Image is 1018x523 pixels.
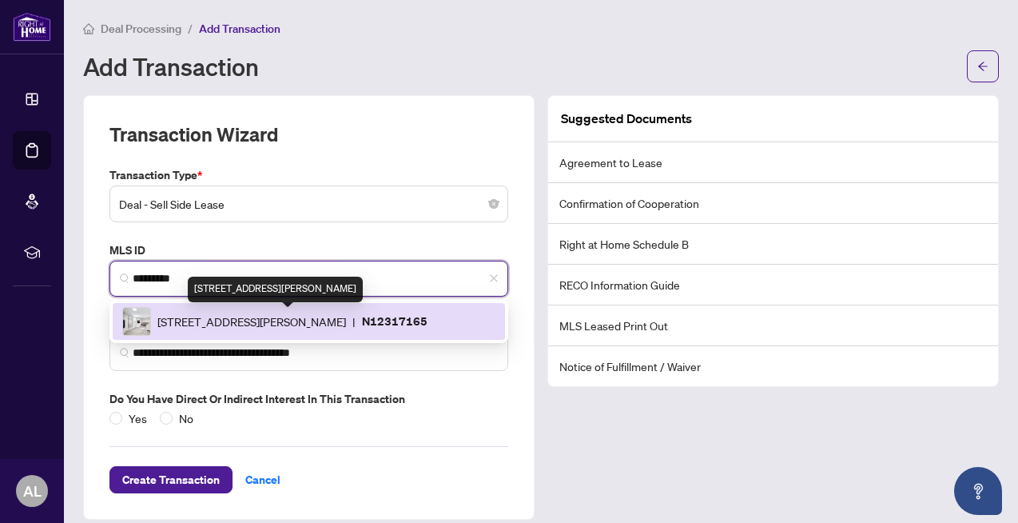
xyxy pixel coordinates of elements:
[954,467,1002,515] button: Open asap
[977,61,988,72] span: arrow-left
[188,277,363,302] div: [STREET_ADDRESS][PERSON_NAME]
[489,273,499,283] span: close
[245,467,280,493] span: Cancel
[122,467,220,493] span: Create Transaction
[199,22,280,36] span: Add Transaction
[173,409,200,427] span: No
[233,466,293,493] button: Cancel
[83,23,94,34] span: home
[120,273,129,283] img: search_icon
[122,409,153,427] span: Yes
[23,480,42,502] span: AL
[489,199,499,209] span: close-circle
[548,183,998,224] li: Confirmation of Cooperation
[123,308,150,335] img: IMG-N12317165_1.jpg
[561,109,692,129] article: Suggested Documents
[362,312,427,330] p: N12317165
[548,265,998,305] li: RECO Information Guide
[83,54,259,79] h1: Add Transaction
[188,19,193,38] li: /
[109,466,233,493] button: Create Transaction
[109,166,508,184] label: Transaction Type
[101,22,181,36] span: Deal Processing
[120,348,129,357] img: search_icon
[109,390,508,408] label: Do you have direct or indirect interest in this transaction
[157,313,346,330] span: [STREET_ADDRESS][PERSON_NAME]
[548,142,998,183] li: Agreement to Lease
[13,12,51,42] img: logo
[352,313,356,330] span: |
[109,122,278,147] h2: Transaction Wizard
[548,224,998,265] li: Right at Home Schedule B
[548,346,998,386] li: Notice of Fulfillment / Waiver
[109,242,508,259] label: MLS ID
[119,189,499,219] span: Deal - Sell Side Lease
[548,305,998,346] li: MLS Leased Print Out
